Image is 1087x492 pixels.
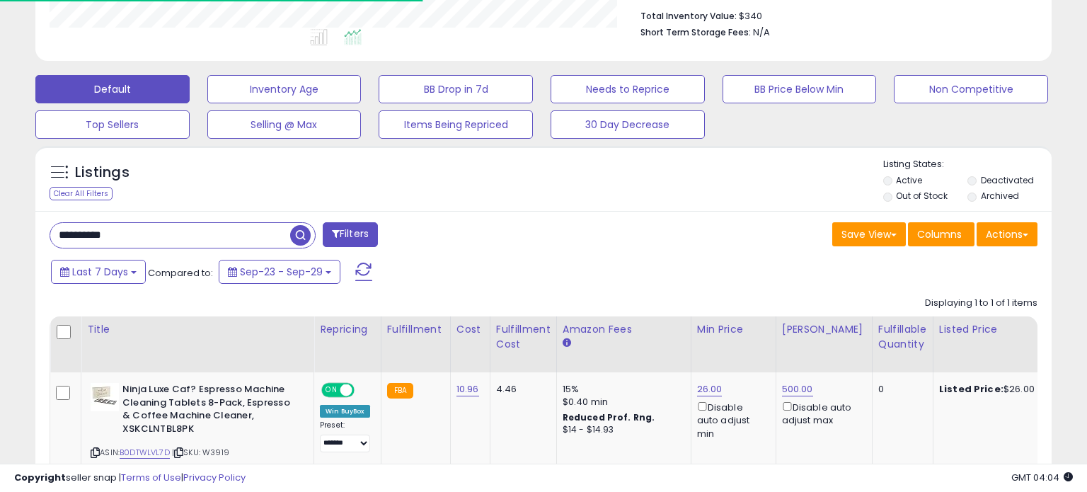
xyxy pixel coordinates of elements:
[939,382,1003,396] b: Listed Price:
[12,399,271,423] textarea: Message…
[35,110,190,139] button: Top Sellers
[387,383,413,399] small: FBA
[22,429,33,440] button: Upload attachment
[33,36,221,76] li: The annual plan is paid upfront (and then yearly) in one payment of 5,100, not monthly.
[908,222,974,246] button: Columns
[11,296,232,479] div: HI Fame,That's great! I'm happy to confirm that you want to continue with themonthly billing plan...
[121,471,181,484] a: Terms of Use
[11,296,272,491] div: Keirth says…
[352,384,375,396] span: OFF
[878,322,927,352] div: Fulfillable Quantity
[456,322,484,337] div: Cost
[207,75,362,103] button: Inventory Age
[40,8,63,30] img: Profile image for Keirth
[51,207,272,252] div: I understand, we want to continue with the monthly plan.
[86,266,216,279] div: joined the conversation
[563,383,680,396] div: 15%
[87,322,308,337] div: Title
[551,110,705,139] button: 30 Day Decrease
[14,471,246,485] div: seller snap | |
[120,447,170,459] a: B0DTWLVL7D
[496,383,546,396] div: 4.46
[14,471,66,484] strong: Copyright
[894,75,1048,103] button: Non Competitive
[563,337,571,350] small: Amazon Fees.
[723,75,877,103] button: BB Price Below Min
[248,6,274,31] div: Close
[878,383,922,396] div: 0
[240,265,323,279] span: Sep-23 - Sep-29
[939,383,1057,396] div: $26.00
[640,26,751,38] b: Short Term Storage Fees:
[33,79,221,144] li: While the annual plan is non-refundable, we always aim to work with sellers long term, so if some...
[563,411,655,423] b: Reduced Prof. Rng.
[925,297,1037,310] div: Displaying 1 to 1 of 1 items
[883,158,1052,171] p: Listing States:
[753,25,770,39] span: N/A
[67,265,81,280] img: Profile image for Keirth
[50,187,113,200] div: Clear All Filters
[11,207,272,263] div: Fame says…
[379,110,533,139] button: Items Being Repriced
[35,75,190,103] button: Default
[11,263,272,296] div: Keirth says…
[69,7,103,18] h1: Keirth
[640,6,1027,23] li: $340
[69,18,132,32] p: Active 4h ago
[496,322,551,352] div: Fulfillment Cost
[981,190,1019,202] label: Archived
[896,190,948,202] label: Out of Stock
[323,384,340,396] span: ON
[939,322,1062,337] div: Listed Price
[45,429,56,440] button: Emoji picker
[86,268,115,278] b: Keirth
[320,322,375,337] div: Repricing
[51,260,146,284] button: Last 7 Days
[62,216,260,244] div: I understand, we want to continue with the monthly plan.
[456,382,479,396] a: 10.96
[697,322,770,337] div: Min Price
[33,148,221,188] li: You can cancel anytime, but since it’s a discounted long-term plan, there are no refunds for unus...
[183,471,246,484] a: Privacy Policy
[379,75,533,103] button: BB Drop in 7d
[563,322,685,337] div: Amazon Fees
[320,405,370,418] div: Win BuyBox
[148,266,213,280] span: Compared to:
[75,163,130,183] h5: Listings
[387,322,444,337] div: Fulfillment
[782,382,813,396] a: 500.00
[563,396,680,408] div: $0.40 min
[640,10,737,22] b: Total Inventory Value:
[832,222,906,246] button: Save View
[172,447,229,458] span: | SKU: W3919
[91,383,119,411] img: 41sohS4K6jL._SL40_.jpg
[323,222,378,247] button: Filters
[917,227,962,241] span: Columns
[697,382,723,396] a: 26.00
[207,110,362,139] button: Selling @ Max
[23,304,221,374] div: HI Fame, That's great! I'm happy to confirm that you want to continue with the .
[243,423,265,446] button: Send a message…
[67,429,79,440] button: Gif picker
[219,260,340,284] button: Sep-23 - Sep-29
[1011,471,1073,484] span: 2025-10-8 04:04 GMT
[563,424,680,436] div: $14 - $14.93
[551,75,705,103] button: Needs to Reprice
[977,222,1037,246] button: Actions
[981,174,1034,186] label: Deactivated
[896,174,922,186] label: Active
[697,399,765,440] div: Disable auto adjust min
[122,383,294,439] b: Ninja Luxe Caf? Espresso Machine Cleaning Tablets 8-Pack, Espresso & Coffee Machine Cleaner, XSKC...
[90,429,101,440] button: Start recording
[782,322,866,337] div: [PERSON_NAME]
[222,6,248,33] button: Home
[23,374,221,471] div: No further action is required from your side at this time. Please let me know if you have any oth...
[9,6,36,33] button: go back
[72,265,128,279] span: Last 7 Days
[320,421,370,452] div: Preset:
[782,399,861,427] div: Disable auto adjust max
